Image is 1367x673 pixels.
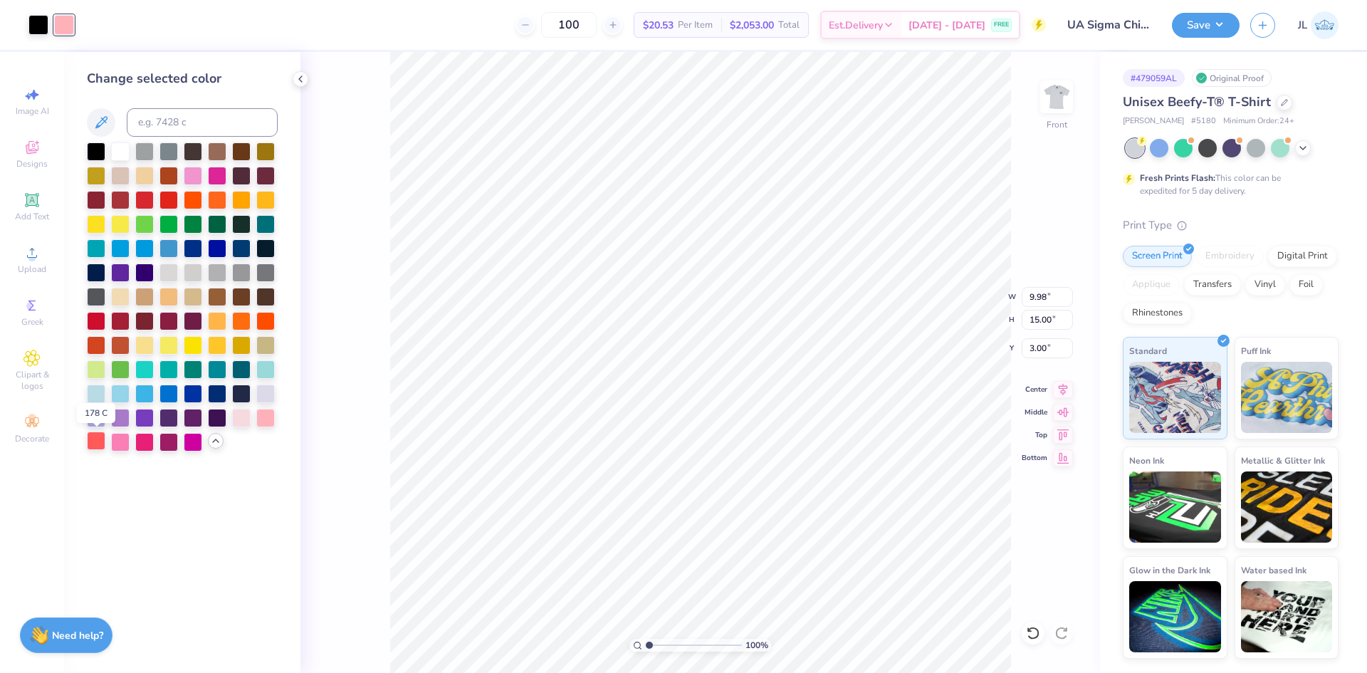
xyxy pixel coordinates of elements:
span: JL [1298,17,1307,33]
span: Per Item [678,18,713,33]
div: Original Proof [1192,69,1272,87]
span: Designs [16,158,48,169]
span: Standard [1129,343,1167,358]
img: Puff Ink [1241,362,1333,433]
input: e.g. 7428 c [127,108,278,137]
div: Vinyl [1245,274,1285,296]
img: Jairo Laqui [1311,11,1339,39]
div: Change selected color [87,69,278,88]
div: Transfers [1184,274,1241,296]
span: Upload [18,264,46,275]
div: Applique [1123,274,1180,296]
span: $20.53 [643,18,674,33]
span: Metallic & Glitter Ink [1241,453,1325,468]
span: Image AI [16,105,49,117]
strong: Need help? [52,629,103,642]
div: Screen Print [1123,246,1192,267]
img: Metallic & Glitter Ink [1241,471,1333,543]
span: $2,053.00 [730,18,774,33]
span: Puff Ink [1241,343,1271,358]
strong: Fresh Prints Flash: [1140,172,1215,184]
div: Print Type [1123,217,1339,234]
div: 178 C [77,403,115,423]
button: Save [1172,13,1240,38]
span: [DATE] - [DATE] [908,18,985,33]
div: This color can be expedited for 5 day delivery. [1140,172,1315,197]
span: Water based Ink [1241,563,1306,578]
span: Clipart & logos [7,369,57,392]
input: – – [541,12,597,38]
img: Water based Ink [1241,581,1333,652]
div: Digital Print [1268,246,1337,267]
span: # 5180 [1191,115,1216,127]
span: Est. Delivery [829,18,883,33]
img: Glow in the Dark Ink [1129,581,1221,652]
span: [PERSON_NAME] [1123,115,1184,127]
span: Center [1022,385,1047,395]
img: Standard [1129,362,1221,433]
span: Total [778,18,800,33]
span: Minimum Order: 24 + [1223,115,1294,127]
span: 100 % [745,639,768,652]
img: Front [1042,83,1071,111]
div: # 479059AL [1123,69,1185,87]
input: Untitled Design [1057,11,1161,39]
div: Embroidery [1196,246,1264,267]
span: Neon Ink [1129,453,1164,468]
div: Foil [1289,274,1323,296]
div: Rhinestones [1123,303,1192,324]
span: Add Text [15,211,49,222]
span: Decorate [15,433,49,444]
img: Neon Ink [1129,471,1221,543]
span: Greek [21,316,43,328]
span: Middle [1022,407,1047,417]
span: Unisex Beefy-T® T-Shirt [1123,93,1271,110]
span: FREE [994,20,1009,30]
span: Glow in the Dark Ink [1129,563,1210,578]
a: JL [1298,11,1339,39]
div: Front [1047,118,1067,131]
span: Top [1022,430,1047,440]
span: Bottom [1022,453,1047,463]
